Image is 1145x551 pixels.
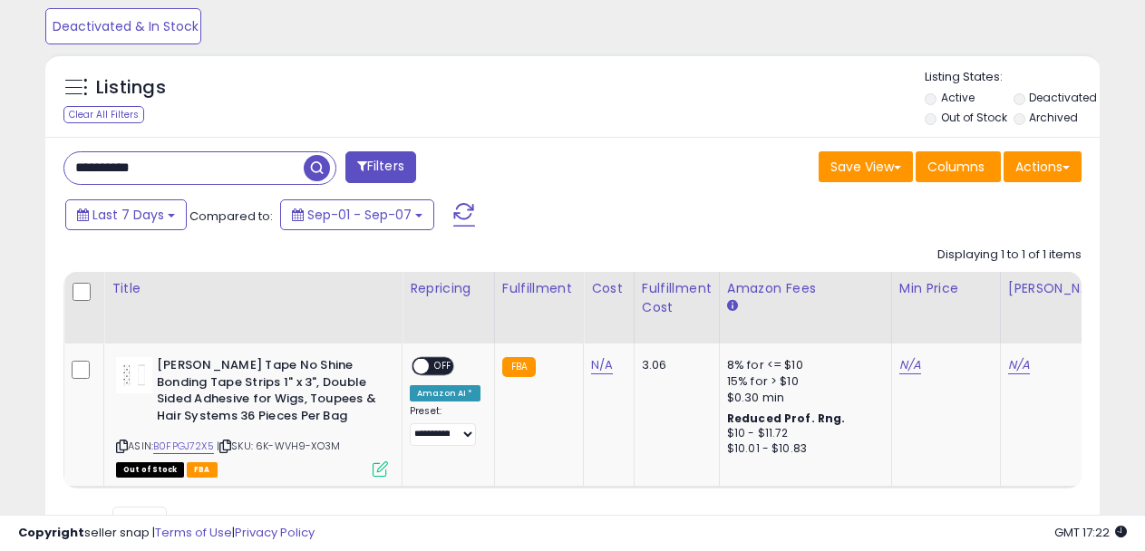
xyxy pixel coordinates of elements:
[157,357,377,429] b: [PERSON_NAME] Tape No Shine Bonding Tape Strips 1" x 3", Double Sided Adhesive for Wigs, Toupees ...
[235,524,315,541] a: Privacy Policy
[189,208,273,225] span: Compared to:
[280,199,434,230] button: Sep-01 - Sep-07
[727,390,878,406] div: $0.30 min
[941,110,1007,125] label: Out of Stock
[899,356,921,374] a: N/A
[18,524,84,541] strong: Copyright
[727,279,884,298] div: Amazon Fees
[1054,524,1127,541] span: 2025-09-15 17:22 GMT
[112,279,394,298] div: Title
[45,8,201,44] button: Deactivated & In Stock
[96,75,166,101] h5: Listings
[153,439,214,454] a: B0FPGJ72X5
[502,357,536,377] small: FBA
[429,359,458,374] span: OFF
[819,151,913,182] button: Save View
[116,462,184,478] span: All listings that are currently out of stock and unavailable for purchase on Amazon
[92,206,164,224] span: Last 7 Days
[642,279,712,317] div: Fulfillment Cost
[727,298,738,314] small: Amazon Fees.
[591,279,626,298] div: Cost
[925,69,1100,86] p: Listing States:
[187,462,218,478] span: FBA
[937,246,1082,264] div: Displaying 1 to 1 of 1 items
[63,106,144,123] div: Clear All Filters
[727,426,878,441] div: $10 - $11.72
[1008,279,1116,298] div: [PERSON_NAME]
[941,90,975,105] label: Active
[1029,90,1097,105] label: Deactivated
[1008,356,1030,374] a: N/A
[345,151,416,183] button: Filters
[727,441,878,457] div: $10.01 - $10.83
[1029,110,1078,125] label: Archived
[642,357,705,373] div: 3.06
[727,357,878,373] div: 8% for <= $10
[727,373,878,390] div: 15% for > $10
[116,357,152,393] img: 21HOZmPPIEL._SL40_.jpg
[502,279,576,298] div: Fulfillment
[77,513,208,530] span: Show: entries
[217,439,340,453] span: | SKU: 6K-WVH9-XO3M
[18,525,315,542] div: seller snap | |
[1004,151,1082,182] button: Actions
[307,206,412,224] span: Sep-01 - Sep-07
[927,158,985,176] span: Columns
[410,385,480,401] div: Amazon AI *
[410,279,487,298] div: Repricing
[727,411,846,426] b: Reduced Prof. Rng.
[916,151,1001,182] button: Columns
[591,356,613,374] a: N/A
[155,524,232,541] a: Terms of Use
[410,405,480,446] div: Preset:
[116,357,388,475] div: ASIN:
[65,199,187,230] button: Last 7 Days
[899,279,993,298] div: Min Price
